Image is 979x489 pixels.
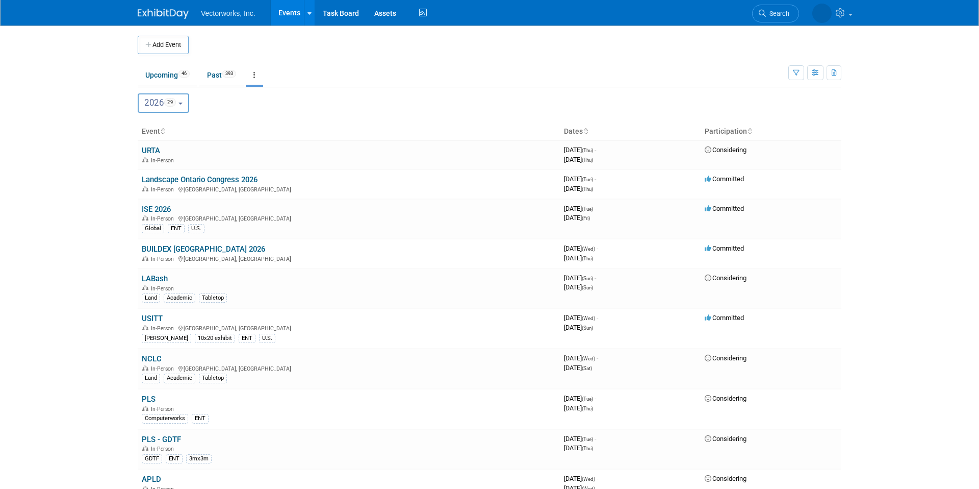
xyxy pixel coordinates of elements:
[705,274,746,282] span: Considering
[560,123,701,140] th: Dates
[564,314,598,322] span: [DATE]
[582,396,593,402] span: (Tue)
[752,5,799,22] a: Search
[564,185,593,192] span: [DATE]
[142,285,148,290] img: In-Person Event
[201,9,255,17] span: Vectorworks, Inc.
[597,354,598,362] span: -
[178,70,190,78] span: 46
[142,256,148,261] img: In-Person Event
[239,334,255,343] div: ENT
[597,314,598,322] span: -
[142,224,164,233] div: Global
[564,395,596,402] span: [DATE]
[138,123,560,140] th: Event
[564,435,596,443] span: [DATE]
[564,205,596,212] span: [DATE]
[142,157,148,162] img: In-Person Event
[188,224,204,233] div: U.S.
[582,446,593,451] span: (Thu)
[595,146,596,154] span: -
[138,65,197,85] a: Upcoming46
[705,244,744,252] span: Committed
[186,454,212,463] div: 3mx3m
[142,414,188,423] div: Computerworks
[199,294,227,303] div: Tabletop
[564,274,596,282] span: [DATE]
[595,395,596,402] span: -
[564,283,593,291] span: [DATE]
[142,254,556,262] div: [GEOGRAPHIC_DATA], [GEOGRAPHIC_DATA]
[564,324,593,331] span: [DATE]
[705,146,746,154] span: Considering
[582,256,593,261] span: (Thu)
[142,334,191,343] div: [PERSON_NAME]
[151,186,177,193] span: In-Person
[812,4,832,23] img: Tania Arabian
[164,98,176,107] span: 29
[564,364,592,372] span: [DATE]
[564,254,593,262] span: [DATE]
[582,436,593,442] span: (Tue)
[142,205,171,214] a: ISE 2026
[582,157,593,163] span: (Thu)
[582,276,593,281] span: (Sun)
[564,146,596,154] span: [DATE]
[142,274,168,283] a: LABash
[564,214,590,222] span: [DATE]
[582,186,593,192] span: (Thu)
[151,446,177,452] span: In-Person
[151,256,177,262] span: In-Person
[564,475,598,482] span: [DATE]
[142,475,161,484] a: APLD
[142,364,556,372] div: [GEOGRAPHIC_DATA], [GEOGRAPHIC_DATA]
[705,205,744,212] span: Committed
[564,175,596,183] span: [DATE]
[138,93,189,113] button: 202629
[259,334,275,343] div: U.S.
[144,97,176,108] span: 2026
[582,476,595,482] span: (Wed)
[222,70,236,78] span: 393
[705,175,744,183] span: Committed
[151,406,177,412] span: In-Person
[705,354,746,362] span: Considering
[142,406,148,411] img: In-Person Event
[595,205,596,212] span: -
[766,10,789,17] span: Search
[138,9,189,19] img: ExhibitDay
[142,446,148,451] img: In-Person Event
[701,123,841,140] th: Participation
[705,395,746,402] span: Considering
[142,146,160,155] a: URTA
[142,185,556,193] div: [GEOGRAPHIC_DATA], [GEOGRAPHIC_DATA]
[199,374,227,383] div: Tabletop
[564,444,593,452] span: [DATE]
[582,315,595,321] span: (Wed)
[582,215,590,221] span: (Fri)
[582,246,595,252] span: (Wed)
[582,177,593,182] span: (Tue)
[142,215,148,221] img: In-Person Event
[583,127,588,135] a: Sort by Start Date
[164,374,195,383] div: Academic
[582,206,593,212] span: (Tue)
[597,475,598,482] span: -
[597,244,598,252] span: -
[168,224,185,233] div: ENT
[151,215,177,222] span: In-Person
[151,157,177,164] span: In-Person
[142,454,162,463] div: GDTF
[142,365,148,371] img: In-Person Event
[705,435,746,443] span: Considering
[142,314,163,323] a: USITT
[582,365,592,371] span: (Sat)
[564,404,593,412] span: [DATE]
[142,435,181,444] a: PLS - GDTF
[747,127,752,135] a: Sort by Participation Type
[595,175,596,183] span: -
[582,325,593,331] span: (Sun)
[595,435,596,443] span: -
[166,454,183,463] div: ENT
[142,186,148,191] img: In-Person Event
